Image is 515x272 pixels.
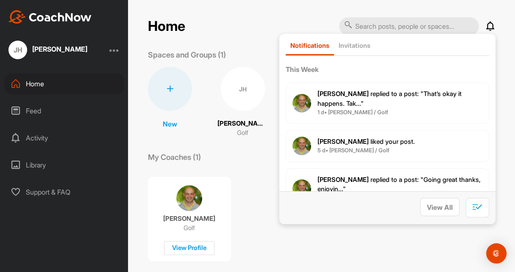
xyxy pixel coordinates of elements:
[5,73,124,94] div: Home
[317,90,369,98] b: [PERSON_NAME]
[427,203,453,212] span: View All
[163,214,215,223] p: [PERSON_NAME]
[163,119,177,129] p: New
[292,94,311,113] img: user avatar
[317,109,388,115] b: 1 d • [PERSON_NAME] / Golf
[292,179,311,198] img: user avatar
[8,10,92,24] img: CoachNow
[317,176,369,184] b: [PERSON_NAME]
[237,128,248,138] p: Golf
[5,127,124,148] div: Activity
[317,137,369,146] b: [PERSON_NAME]
[32,46,87,52] div: [PERSON_NAME]
[5,154,124,176] div: Library
[5,100,124,121] div: Feed
[8,41,27,59] div: JH
[290,41,329,49] p: Notifications
[292,137,311,155] img: user avatar
[486,243,507,264] div: Open Intercom Messenger
[164,241,214,255] div: View Profile
[317,147,390,154] b: 5 d • [PERSON_NAME] / Golf
[148,151,201,163] p: My Coaches (1)
[317,90,462,107] span: replied to a post : "That’s okay it happens. Tak..."
[420,198,459,216] button: View All
[184,224,195,232] p: Golf
[221,67,265,111] div: JH
[339,17,479,35] input: Search posts, people or spaces...
[286,64,489,74] label: This Week
[217,119,268,129] p: [PERSON_NAME]
[176,185,202,211] img: coach avatar
[317,176,481,193] span: replied to a post : "Going great thanks, enjoyin..."
[5,181,124,203] div: Support & FAQ
[148,18,185,35] h2: Home
[317,137,415,146] span: liked your post .
[148,49,226,60] p: Spaces and Groups (1)
[339,41,370,49] p: Invitations
[217,67,268,138] a: JH[PERSON_NAME]Golf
